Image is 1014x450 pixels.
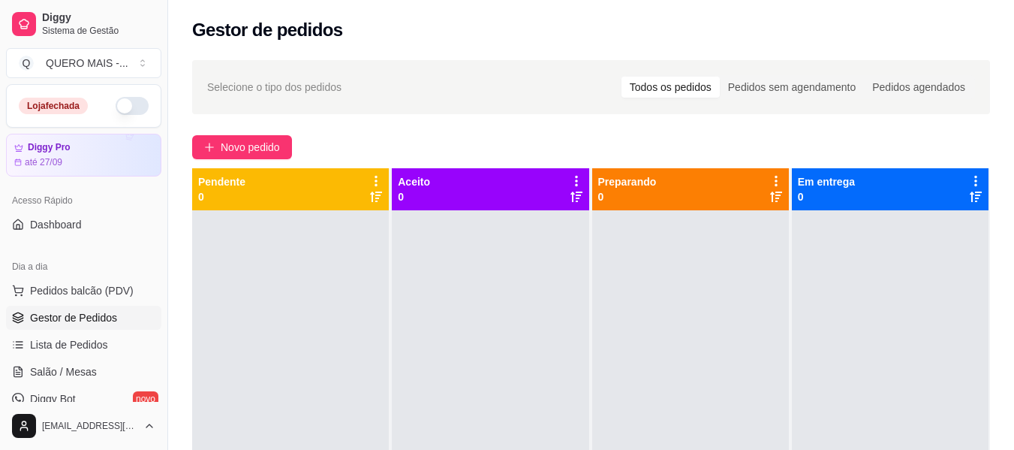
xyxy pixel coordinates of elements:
a: Lista de Pedidos [6,333,161,357]
div: Loja fechada [19,98,88,114]
div: Todos os pedidos [621,77,720,98]
button: Pedidos balcão (PDV) [6,279,161,303]
span: plus [204,142,215,153]
p: 0 [398,189,430,204]
p: 0 [598,189,657,204]
div: Acesso Rápido [6,189,161,213]
span: Diggy Bot [30,391,76,406]
span: Salão / Mesas [30,364,97,379]
article: Diggy Pro [28,142,71,153]
p: Aceito [398,174,430,189]
span: Novo pedido [221,139,280,156]
span: Dashboard [30,217,82,232]
div: Pedidos sem agendamento [720,77,864,98]
span: Gestor de Pedidos [30,310,117,325]
p: 0 [798,189,855,204]
button: [EMAIL_ADDRESS][DOMAIN_NAME] [6,408,161,444]
p: Preparando [598,174,657,189]
div: QUERO MAIS - ... [46,56,128,71]
span: Diggy [42,11,155,25]
h2: Gestor de pedidos [192,18,343,42]
a: Gestor de Pedidos [6,306,161,330]
a: DiggySistema de Gestão [6,6,161,42]
p: Pendente [198,174,245,189]
p: Em entrega [798,174,855,189]
span: Lista de Pedidos [30,337,108,352]
article: até 27/09 [25,156,62,168]
span: Pedidos balcão (PDV) [30,283,134,298]
a: Dashboard [6,213,161,237]
p: 0 [198,189,245,204]
div: Pedidos agendados [864,77,973,98]
a: Diggy Botnovo [6,387,161,411]
button: Alterar Status [116,97,149,115]
button: Select a team [6,48,161,78]
div: Dia a dia [6,255,161,279]
span: Sistema de Gestão [42,25,155,37]
a: Diggy Proaté 27/09 [6,134,161,177]
span: Selecione o tipo dos pedidos [207,79,342,95]
button: Novo pedido [192,135,292,159]
span: Q [19,56,34,71]
span: [EMAIL_ADDRESS][DOMAIN_NAME] [42,420,137,432]
a: Salão / Mesas [6,360,161,384]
